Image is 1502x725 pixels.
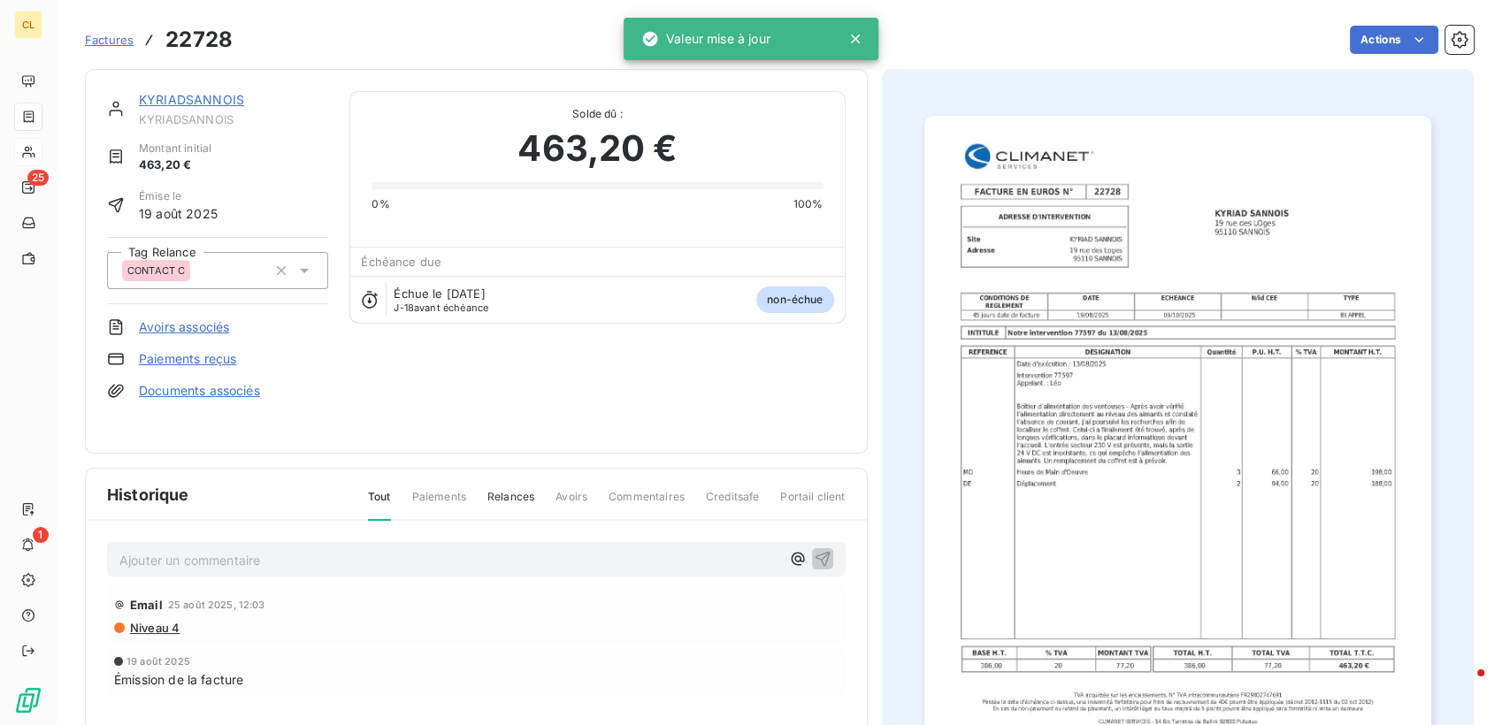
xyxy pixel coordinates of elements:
span: Tout [368,489,391,521]
a: Paiements reçus [139,350,236,368]
span: 1 [33,527,49,543]
span: Solde dû : [372,106,823,122]
button: Actions [1350,26,1438,54]
span: 463,20 € [139,156,211,174]
span: 19 août 2025 [126,656,190,667]
span: Paiements [412,489,466,519]
span: Échéance due [361,255,441,269]
img: Logo LeanPay [14,686,42,714]
span: Factures [85,33,134,47]
span: Montant initial [139,141,211,156]
span: KYRIADSANNOIS [139,112,328,126]
span: 100% [793,196,824,212]
a: Avoirs associés [139,318,229,336]
span: 0% [372,196,389,212]
a: Documents associés [139,382,260,400]
span: Avoirs [556,489,587,519]
span: Émise le [139,188,218,204]
h3: 22728 [165,24,233,56]
a: Factures [85,31,134,49]
span: Émission de la facture [114,670,243,689]
iframe: Intercom live chat [1442,665,1484,707]
span: Échue le [DATE] [394,286,485,301]
span: Email [130,598,163,612]
span: 463,20 € [517,122,677,175]
span: CONTACT C [127,265,185,276]
span: 25 août 2025, 12:03 [168,599,265,610]
span: Portail client [780,489,845,519]
span: 19 août 2025 [139,204,218,223]
span: Relances [487,489,534,519]
span: 25 [27,170,49,186]
span: Creditsafe [706,489,760,519]
div: Valeur mise à jour [641,23,770,55]
span: Historique [107,483,189,507]
a: KYRIADSANNOIS [139,92,244,107]
span: avant échéance [394,302,488,313]
span: Niveau 4 [128,621,180,635]
span: J-18 [394,301,414,314]
span: non-échue [756,286,833,313]
div: CL [14,11,42,39]
span: Commentaires [609,489,685,519]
